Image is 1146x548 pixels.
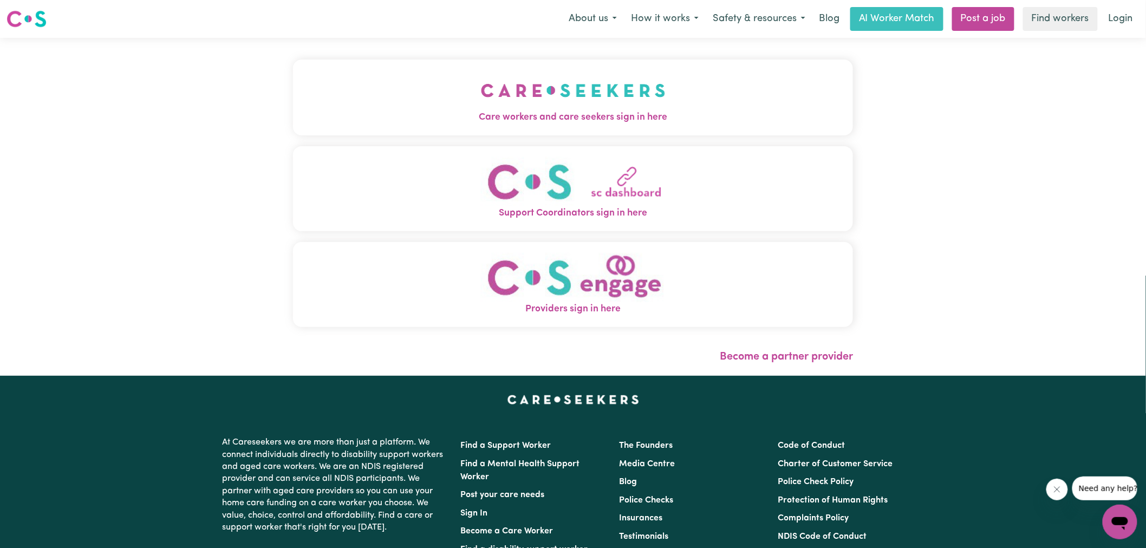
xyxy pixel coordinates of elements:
[460,460,579,481] a: Find a Mental Health Support Worker
[812,7,846,31] a: Blog
[619,441,673,450] a: The Founders
[1103,505,1137,539] iframe: Button to launch messaging window
[778,496,888,505] a: Protection of Human Rights
[293,242,853,327] button: Providers sign in here
[460,527,553,536] a: Become a Care Worker
[1072,477,1137,500] iframe: Message from company
[778,514,849,523] a: Complaints Policy
[720,351,853,362] a: Become a partner provider
[293,206,853,220] span: Support Coordinators sign in here
[624,8,706,30] button: How it works
[1046,479,1068,500] iframe: Close message
[460,491,544,499] a: Post your care needs
[507,395,639,404] a: Careseekers home page
[619,478,637,486] a: Blog
[778,441,845,450] a: Code of Conduct
[778,478,854,486] a: Police Check Policy
[460,441,551,450] a: Find a Support Worker
[706,8,812,30] button: Safety & resources
[619,496,673,505] a: Police Checks
[778,532,867,541] a: NDIS Code of Conduct
[6,6,47,31] a: Careseekers logo
[293,110,853,125] span: Care workers and care seekers sign in here
[850,7,943,31] a: AI Worker Match
[6,8,66,16] span: Need any help?
[293,60,853,135] button: Care workers and care seekers sign in here
[222,432,447,538] p: At Careseekers we are more than just a platform. We connect individuals directly to disability su...
[562,8,624,30] button: About us
[619,460,675,468] a: Media Centre
[619,514,662,523] a: Insurances
[952,7,1014,31] a: Post a job
[619,532,668,541] a: Testimonials
[293,302,853,316] span: Providers sign in here
[6,9,47,29] img: Careseekers logo
[1023,7,1098,31] a: Find workers
[293,146,853,231] button: Support Coordinators sign in here
[778,460,893,468] a: Charter of Customer Service
[1102,7,1140,31] a: Login
[460,509,487,518] a: Sign In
